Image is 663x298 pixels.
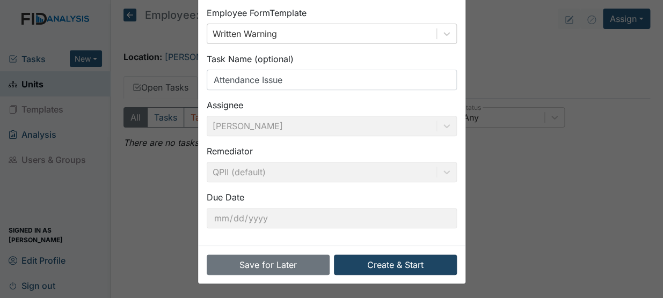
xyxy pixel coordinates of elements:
[207,6,307,19] label: Employee Form Template
[207,255,330,275] button: Save for Later
[207,53,294,65] label: Task Name (optional)
[334,255,457,275] button: Create & Start
[213,27,277,40] div: Written Warning
[207,145,253,158] label: Remediator
[207,191,244,204] label: Due Date
[207,99,243,111] label: Assignee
